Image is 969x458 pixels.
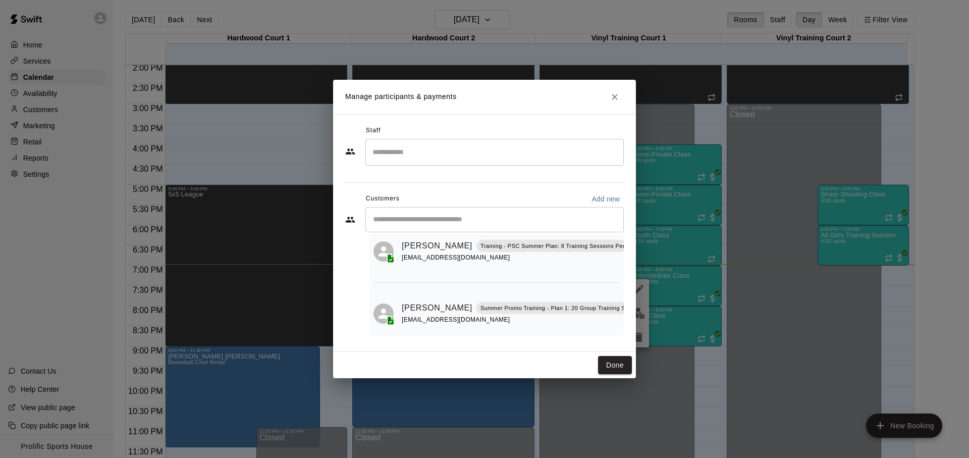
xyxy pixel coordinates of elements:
[345,215,355,225] svg: Customers
[402,316,510,323] span: [EMAIL_ADDRESS][DOMAIN_NAME]
[365,139,624,166] div: Search staff
[606,88,624,106] button: Close
[402,239,472,252] a: [PERSON_NAME]
[402,301,472,315] a: [PERSON_NAME]
[480,242,643,250] p: Training - PSC Summer Plan: 8 Training Sessions Per Month
[480,304,675,313] p: Summer Promo Training - Plan 1: 20 Group Training Sessions Per Month
[591,194,620,204] p: Add new
[598,356,632,375] button: Done
[373,241,394,262] div: Ayden Li
[366,123,381,139] span: Staff
[587,191,624,207] button: Add new
[365,207,624,232] div: Start typing to search customers...
[366,191,400,207] span: Customers
[345,146,355,157] svg: Staff
[345,91,457,102] p: Manage participants & payments
[373,303,394,324] div: Jay Chahal
[402,254,510,261] span: [EMAIL_ADDRESS][DOMAIN_NAME]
